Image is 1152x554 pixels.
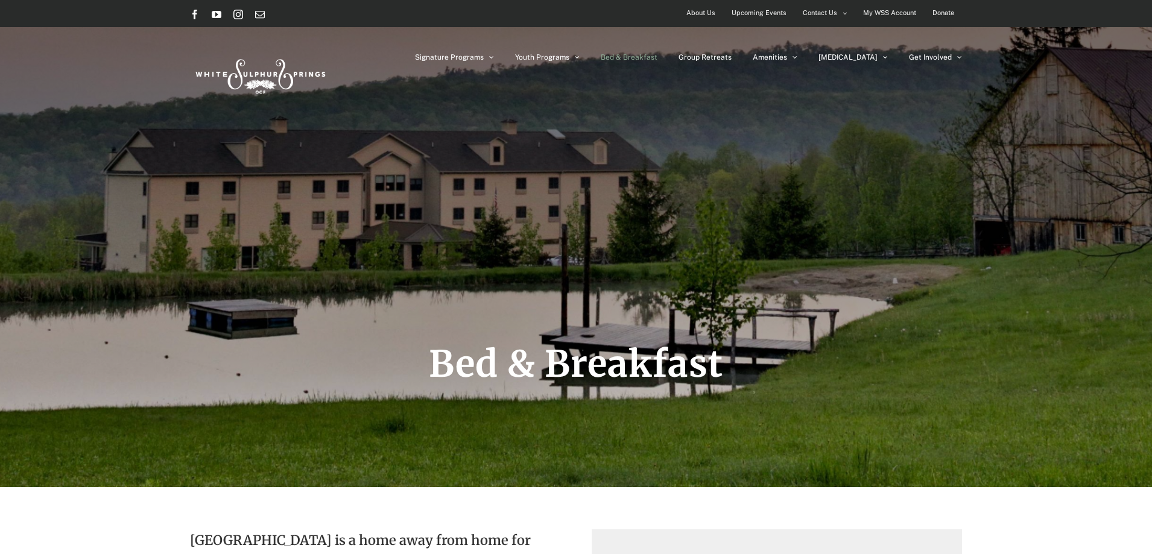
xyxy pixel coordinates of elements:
[932,4,954,22] span: Donate
[515,27,580,87] a: Youth Programs
[732,4,786,22] span: Upcoming Events
[909,27,962,87] a: Get Involved
[601,27,657,87] a: Bed & Breakfast
[601,54,657,61] span: Bed & Breakfast
[818,27,888,87] a: [MEDICAL_DATA]
[686,4,715,22] span: About Us
[753,54,787,61] span: Amenities
[190,10,200,19] a: Facebook
[190,46,329,102] img: White Sulphur Springs Logo
[415,27,962,87] nav: Main Menu
[679,27,732,87] a: Group Retreats
[679,54,732,61] span: Group Retreats
[429,341,723,386] span: Bed & Breakfast
[818,54,878,61] span: [MEDICAL_DATA]
[909,54,952,61] span: Get Involved
[753,27,797,87] a: Amenities
[233,10,243,19] a: Instagram
[212,10,221,19] a: YouTube
[415,54,484,61] span: Signature Programs
[255,10,265,19] a: Email
[515,54,569,61] span: Youth Programs
[803,4,837,22] span: Contact Us
[415,27,494,87] a: Signature Programs
[863,4,916,22] span: My WSS Account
